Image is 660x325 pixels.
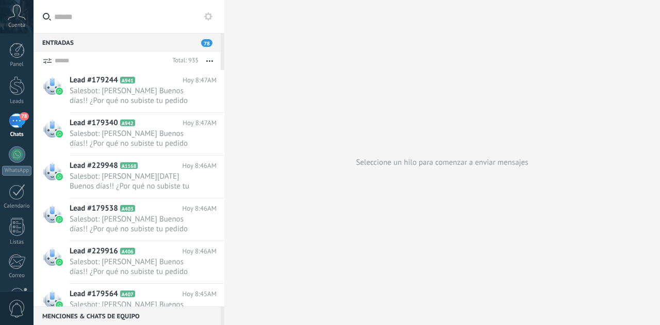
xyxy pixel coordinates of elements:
[120,119,135,126] span: A942
[120,290,135,297] span: A407
[70,118,118,128] span: Lead #179340
[2,131,32,138] div: Chats
[120,77,135,83] span: A941
[70,172,197,191] span: Salesbot: [PERSON_NAME][DATE] Buenos días!! ¿Por qué no subiste tu pedido LOGUIN C12? *Saldo pend...
[201,39,212,47] span: 78
[182,246,217,256] span: Hoy 8:46AM
[70,203,118,214] span: Lead #179538
[2,272,32,279] div: Correo
[183,118,217,128] span: Hoy 8:47AM
[70,257,197,277] span: Salesbot: [PERSON_NAME] Buenos días!! ¿Por qué no subiste tu pedido LOGUIN C12? *Saldo pendiente ...
[34,306,221,325] div: Menciones & Chats de equipo
[34,241,224,283] a: Lead #229916 A406 Hoy 8:46AM Salesbot: [PERSON_NAME] Buenos días!! ¿Por qué no subiste tu pedido ...
[8,22,25,29] span: Cuenta
[120,162,138,169] span: A1168
[56,130,63,138] img: waba.svg
[20,112,28,121] span: 78
[34,113,224,155] a: Lead #179340 A942 Hoy 8:47AM Salesbot: [PERSON_NAME] Buenos días!! ¿Por qué no subiste tu pedido ...
[2,166,31,176] div: WhatsApp
[2,203,32,210] div: Calendario
[2,239,32,246] div: Listas
[70,75,118,85] span: Lead #179244
[34,156,224,198] a: Lead #229948 A1168 Hoy 8:46AM Salesbot: [PERSON_NAME][DATE] Buenos días!! ¿Por qué no subiste tu ...
[182,203,217,214] span: Hoy 8:46AM
[2,98,32,105] div: Leads
[70,129,197,148] span: Salesbot: [PERSON_NAME] Buenos días!! ¿Por qué no subiste tu pedido LOGUIN C12? *Saldo pendiente ...
[70,214,197,234] span: Salesbot: [PERSON_NAME] Buenos días!! ¿Por qué no subiste tu pedido LOGUIN C12? *Saldo pendiente ...
[2,61,32,68] div: Panel
[70,161,118,171] span: Lead #229948
[120,205,135,212] span: A403
[56,301,63,309] img: waba.svg
[70,300,197,319] span: Salesbot: [PERSON_NAME] Buenos días!! ¿Por qué no subiste tu pedido LOGUIN C12? *Saldo pendiente ...
[34,33,221,52] div: Entradas
[56,88,63,95] img: waba.svg
[182,289,217,299] span: Hoy 8:45AM
[70,246,118,256] span: Lead #229916
[168,56,199,66] div: Total: 935
[56,173,63,180] img: waba.svg
[120,248,135,254] span: A406
[56,259,63,266] img: waba.svg
[34,70,224,112] a: Lead #179244 A941 Hoy 8:47AM Salesbot: [PERSON_NAME] Buenos días!! ¿Por qué no subiste tu pedido ...
[182,161,217,171] span: Hoy 8:46AM
[70,86,197,106] span: Salesbot: [PERSON_NAME] Buenos días!! ¿Por qué no subiste tu pedido LOGUIN C12? *Saldo pendiente ...
[70,289,118,299] span: Lead #179564
[56,216,63,223] img: waba.svg
[183,75,217,85] span: Hoy 8:47AM
[34,198,224,241] a: Lead #179538 A403 Hoy 8:46AM Salesbot: [PERSON_NAME] Buenos días!! ¿Por qué no subiste tu pedido ...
